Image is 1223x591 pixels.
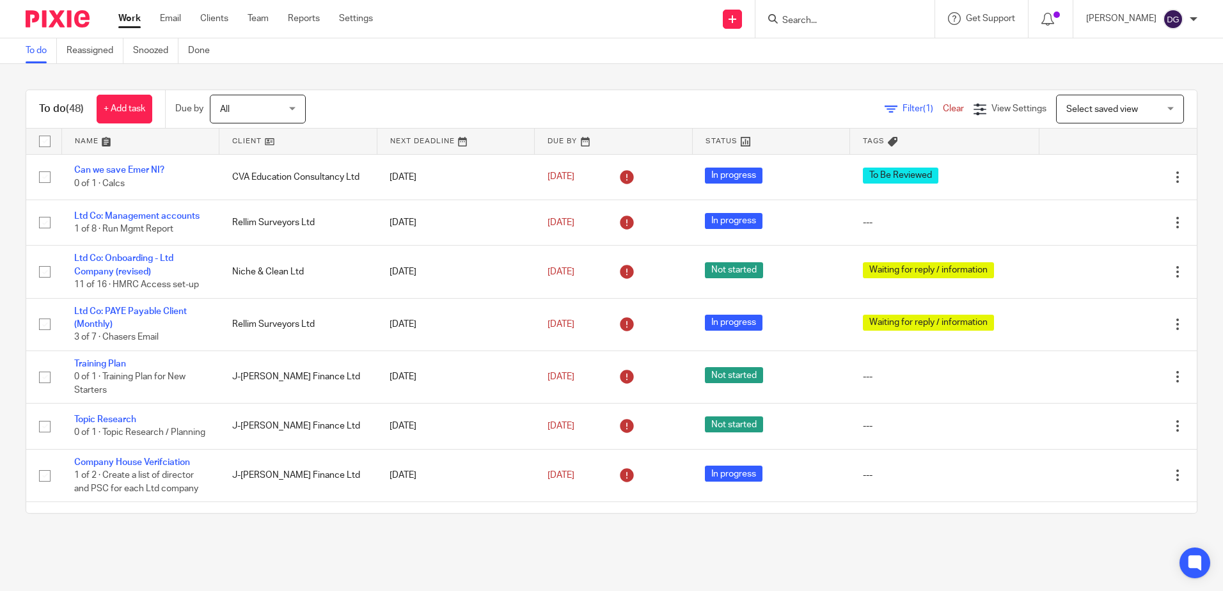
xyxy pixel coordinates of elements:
[74,166,164,175] a: Can we save Emer NI?
[863,138,885,145] span: Tags
[966,14,1015,23] span: Get Support
[705,416,763,432] span: Not started
[863,370,1027,383] div: ---
[339,12,373,25] a: Settings
[200,12,228,25] a: Clients
[863,420,1027,432] div: ---
[133,38,178,63] a: Snoozed
[863,216,1027,229] div: ---
[705,466,762,482] span: In progress
[74,254,173,276] a: Ltd Co: Onboarding - Ltd Company (revised)
[943,104,964,113] a: Clear
[188,38,219,63] a: Done
[863,469,1027,482] div: ---
[1086,12,1156,25] p: [PERSON_NAME]
[548,372,574,381] span: [DATE]
[74,415,136,424] a: Topic Research
[705,367,763,383] span: Not started
[175,102,203,115] p: Due by
[219,246,377,298] td: Niche & Clean Ltd
[39,102,84,116] h1: To do
[705,315,762,331] span: In progress
[705,213,762,229] span: In progress
[219,351,377,403] td: J-[PERSON_NAME] Finance Ltd
[118,12,141,25] a: Work
[377,246,535,298] td: [DATE]
[74,471,198,493] span: 1 of 2 · Create a list of director and PSC for each Ltd company
[548,173,574,182] span: [DATE]
[74,212,200,221] a: Ltd Co: Management accounts
[160,12,181,25] a: Email
[74,429,205,437] span: 0 of 1 · Topic Research / Planning
[548,320,574,329] span: [DATE]
[74,458,190,467] a: Company House Verifciation
[74,333,159,342] span: 3 of 7 · Chasers Email
[548,267,574,276] span: [DATE]
[991,104,1046,113] span: View Settings
[863,262,994,278] span: Waiting for reply / information
[220,105,230,114] span: All
[863,315,994,331] span: Waiting for reply / information
[219,298,377,351] td: Rellim Surveyors Ltd
[781,15,896,27] input: Search
[74,307,187,329] a: Ltd Co: PAYE Payable Client (Monthly)
[219,449,377,501] td: J-[PERSON_NAME] Finance Ltd
[74,359,126,368] a: Training Plan
[705,262,763,278] span: Not started
[923,104,933,113] span: (1)
[219,404,377,449] td: J-[PERSON_NAME] Finance Ltd
[66,104,84,114] span: (48)
[67,38,123,63] a: Reassigned
[97,95,152,123] a: + Add task
[377,154,535,200] td: [DATE]
[377,502,535,548] td: [DATE]
[1066,105,1138,114] span: Select saved view
[248,12,269,25] a: Team
[377,298,535,351] td: [DATE]
[705,168,762,184] span: In progress
[26,38,57,63] a: To do
[288,12,320,25] a: Reports
[74,372,185,395] span: 0 of 1 · Training Plan for New Starters
[863,168,938,184] span: To Be Reviewed
[377,351,535,403] td: [DATE]
[548,218,574,227] span: [DATE]
[548,471,574,480] span: [DATE]
[219,502,377,548] td: Rellim Surveyors Ltd
[219,200,377,245] td: Rellim Surveyors Ltd
[26,10,90,28] img: Pixie
[548,422,574,430] span: [DATE]
[903,104,943,113] span: Filter
[74,225,173,233] span: 1 of 8 · Run Mgmt Report
[377,200,535,245] td: [DATE]
[219,154,377,200] td: CVA Education Consultancy Ltd
[377,404,535,449] td: [DATE]
[74,280,199,289] span: 11 of 16 · HMRC Access set-up
[377,449,535,501] td: [DATE]
[74,179,125,188] span: 0 of 1 · Calcs
[1163,9,1183,29] img: svg%3E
